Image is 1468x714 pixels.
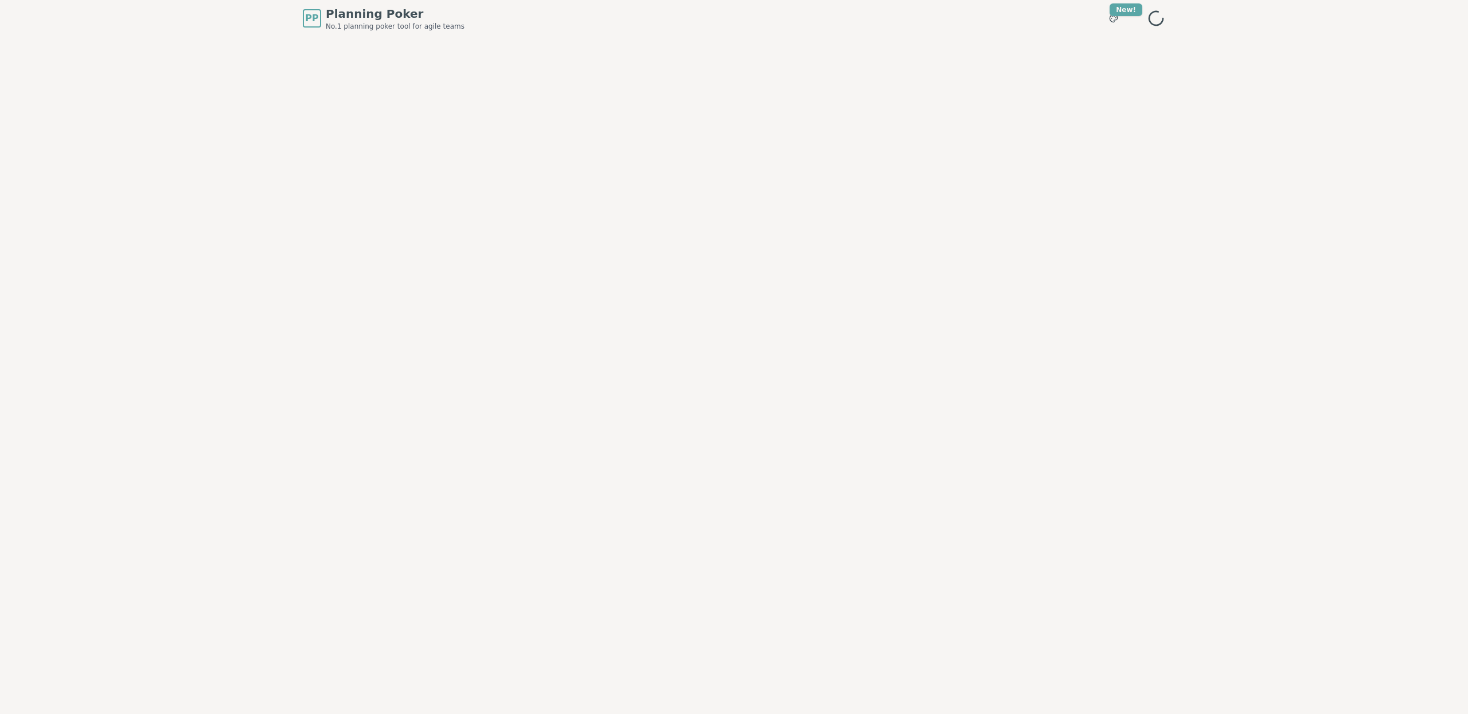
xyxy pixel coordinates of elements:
span: PP [305,11,318,25]
button: New! [1103,8,1124,29]
span: No.1 planning poker tool for agile teams [326,22,464,31]
div: New! [1110,3,1142,16]
a: PPPlanning PokerNo.1 planning poker tool for agile teams [303,6,464,31]
span: Planning Poker [326,6,464,22]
